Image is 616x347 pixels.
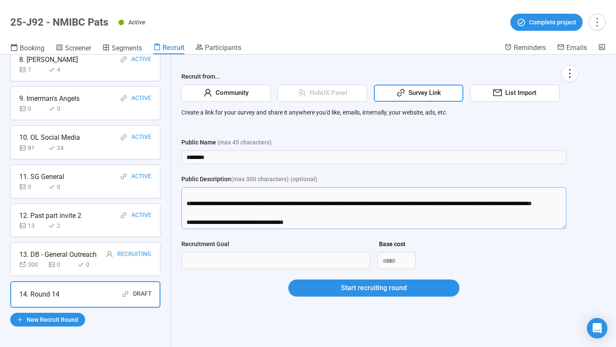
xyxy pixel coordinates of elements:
[48,221,74,230] div: 2
[19,249,97,260] div: 13. DB - General Outreach
[65,44,91,52] span: Screener
[77,260,103,269] div: 0
[120,56,127,63] span: link
[212,88,249,98] span: Community
[131,210,151,221] div: Active
[48,182,74,191] div: 0
[131,54,151,65] div: Active
[493,88,502,97] span: mail
[10,43,44,54] a: Booking
[231,174,289,184] span: (max 300 characters)
[19,221,45,230] div: 13
[181,72,578,85] div: Recruit from...
[19,171,64,182] div: 11. SG General
[10,16,108,28] h1: 25-J92 - NMIBC Pats
[195,43,241,53] a: Participants
[589,14,606,31] button: more
[405,88,441,98] span: Survey Link
[120,134,127,141] span: link
[379,239,406,249] div: Base cost
[514,44,546,52] span: Reminders
[163,44,184,52] span: Recruit
[557,43,587,53] a: Emails
[181,239,229,249] div: Recruitment Goal
[566,44,587,52] span: Emails
[19,104,45,113] div: 0
[564,68,575,79] span: more
[19,182,45,191] div: 0
[133,289,151,300] div: Draft
[48,143,74,153] div: 34
[19,65,45,74] div: 7
[117,249,151,260] div: Recruiting
[587,318,607,338] div: Open Intercom Messenger
[122,291,129,297] span: link
[19,210,81,221] div: 12. Past part invite 2
[20,44,44,52] span: Booking
[131,93,151,104] div: Active
[529,18,576,27] span: Complete project
[341,282,407,293] span: Start recruiting round
[56,43,91,54] a: Screener
[120,95,127,102] span: link
[19,289,59,300] div: 14. Round 14
[298,88,306,97] span: team
[120,173,127,180] span: link
[204,88,212,97] span: user
[397,88,405,97] span: link
[181,174,289,184] div: Public Description
[181,108,578,117] p: Create a link for your survey and share it anywhere you'd like, emails, internally, your website,...
[48,260,74,269] div: 0
[10,313,85,326] button: plusNew Recruit Round
[205,44,241,52] span: Participants
[48,65,74,74] div: 4
[120,212,127,219] span: link
[591,16,603,28] span: more
[17,317,23,323] span: plus
[290,174,317,184] span: (optional)
[19,260,45,269] div: 300
[131,132,151,143] div: Active
[217,138,272,147] span: (max 45 characters)
[510,14,583,31] button: Complete project
[561,65,578,82] button: more
[19,132,80,143] div: 10. OL Social Media
[106,251,113,258] span: user
[502,88,536,98] span: List Import
[181,138,272,147] div: Public Name
[48,104,74,113] div: 0
[306,88,347,98] span: HubUX Panel
[112,44,142,52] span: Segments
[19,54,78,65] div: 8. [PERSON_NAME]
[288,279,459,297] button: Start recruiting round
[27,315,78,324] span: New Recruit Round
[131,171,151,182] div: Active
[19,143,45,153] div: 81
[504,43,546,53] a: Reminders
[102,43,142,54] a: Segments
[153,43,184,54] a: Recruit
[128,19,145,26] span: Active
[19,93,80,104] div: 9. Imerman's Angels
